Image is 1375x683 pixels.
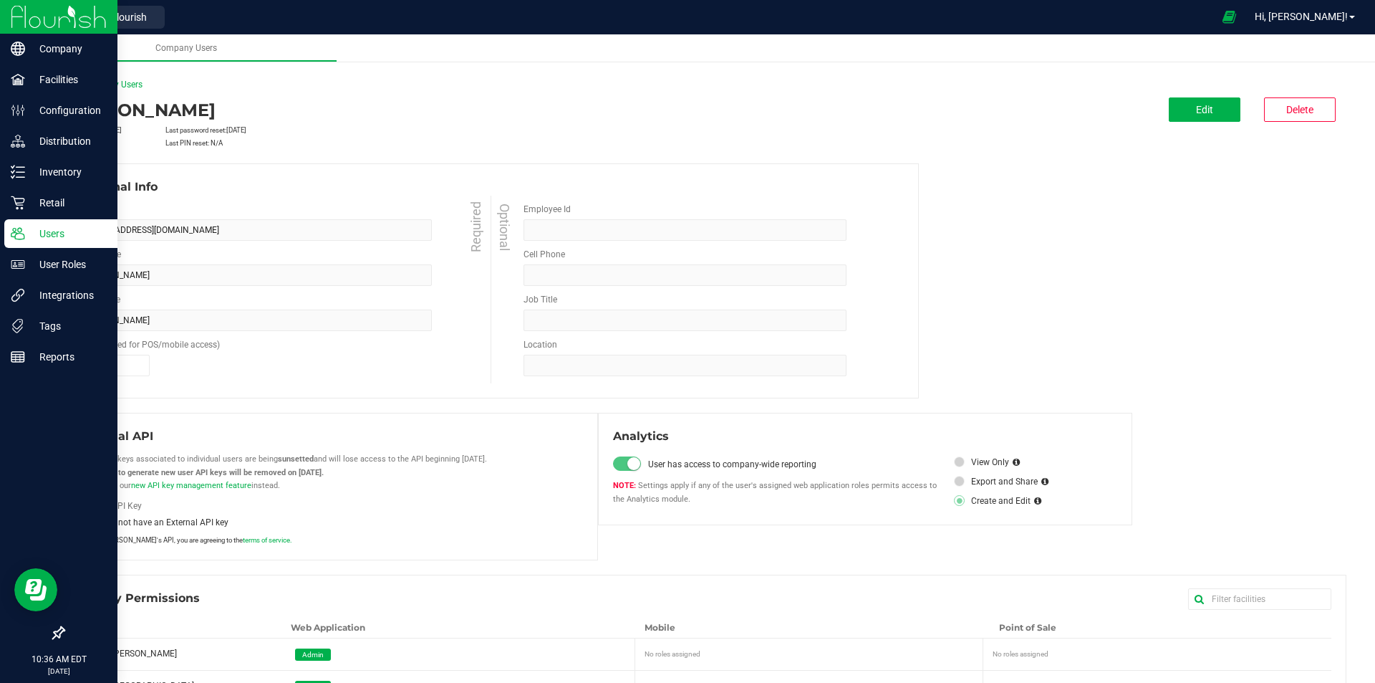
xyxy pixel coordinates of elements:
span: API keys associated to individual users are being and will lose access to the API beginning [DATE... [78,454,487,490]
div: [PERSON_NAME] [63,97,919,123]
inline-svg: Reports [11,350,25,364]
strong: sunsetted [278,454,314,464]
span: GA1 - [PERSON_NAME] [89,649,177,659]
p: Facilities [25,71,111,88]
p: Retail [25,194,111,211]
span: Hi, [PERSON_NAME]! [1255,11,1348,22]
label: Export and Share [954,475,1038,488]
inline-svg: Configuration [11,103,25,118]
span: Edit [1196,104,1213,115]
span: Web Application [291,622,365,633]
label: PIN [78,338,220,351]
a: new API key management feature [131,481,251,490]
div: No roles assigned [993,644,1326,659]
button: Delete [1264,97,1336,122]
label: User has access to company-wide reporting [648,458,940,471]
span: [DATE] [226,126,246,134]
label: View Only [954,456,1009,469]
span: User does not have an External API key [78,516,228,529]
inline-svg: Integrations [11,288,25,302]
button: Edit [1169,97,1240,122]
strong: The ability to generate new user API keys will be removed on [DATE]. [78,468,324,477]
div: No roles assigned [645,644,980,659]
p: Reports [25,348,111,366]
label: External API Key [78,500,451,512]
p: Company [25,40,111,57]
div: Personal Info [78,178,904,196]
span: Settings apply if any of the user's assigned web application roles permits access to the Analytic... [613,481,937,504]
div: Analytics [613,428,1118,445]
span: Company Users [155,43,217,53]
label: Cell Phone [524,248,565,261]
p: Tags [25,317,111,335]
inline-svg: Company [11,42,25,56]
p: User Roles [25,256,111,273]
div: External API [78,428,583,445]
iframe: Resource center [14,568,57,611]
span: (required for POS/mobile access) [92,340,220,350]
span: Required [466,201,486,252]
span: Mobile [645,622,675,633]
label: Create and Edit [954,495,1031,507]
span: Open Ecommerce Menu [1213,3,1245,31]
inline-svg: Retail [11,196,25,210]
inline-svg: User Roles [11,257,25,272]
span: Point of Sale [999,622,1056,633]
inline-svg: Facilities [11,72,25,87]
span: N/A [211,139,223,147]
inline-svg: Users [11,226,25,241]
inline-svg: Tags [11,319,25,333]
small: By using [PERSON_NAME]'s API, you are agreeing to the [78,535,292,545]
label: Employee Id [524,203,571,216]
inline-svg: Distribution [11,134,25,148]
p: Integrations [25,287,111,304]
p: Inventory [25,163,111,181]
inline-svg: Inventory [11,165,25,179]
input: Filter facilities [1188,588,1331,610]
div: Facility Permissions [78,590,1331,607]
span: Optional [495,204,514,251]
p: [DATE] [6,666,111,677]
p: Configuration [25,102,111,119]
small: Last password reset: [165,126,246,134]
span: Admin [302,651,324,659]
a: terms of service. [243,536,292,544]
small: Last PIN reset: [165,139,223,147]
p: Distribution [25,133,111,150]
p: 10:36 AM EDT [6,653,111,666]
p: Users [25,225,111,242]
label: Job Title [524,293,557,306]
label: Location [524,338,557,351]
